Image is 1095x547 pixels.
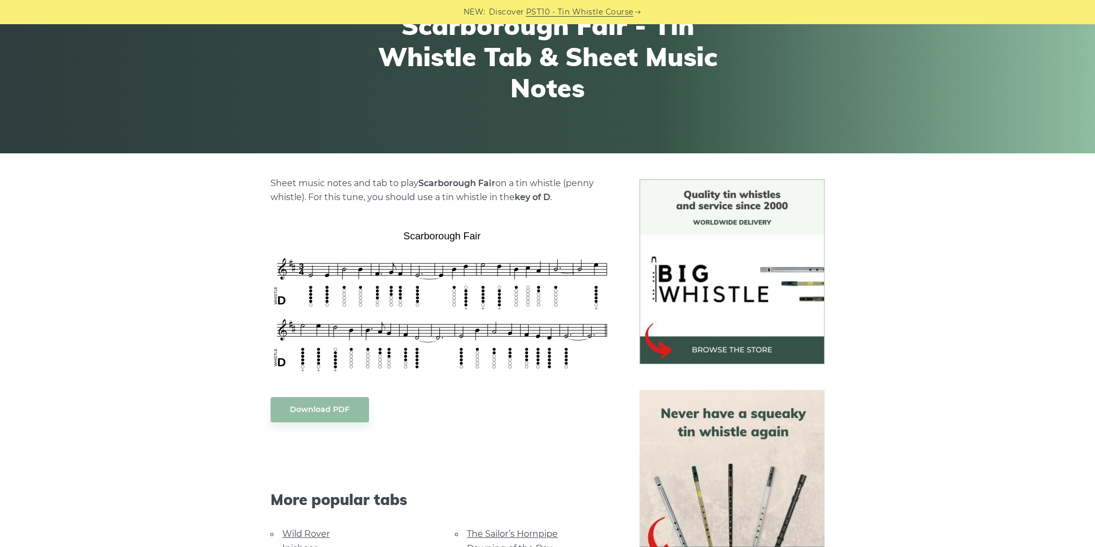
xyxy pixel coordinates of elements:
[350,10,745,103] h1: Scarborough Fair - Tin Whistle Tab & Sheet Music Notes
[282,529,330,539] a: Wild Rover
[271,226,614,375] img: Scarborough Fair Tin Whistle Tab & Sheet Music
[639,179,824,364] img: BigWhistle Tin Whistle Store
[271,397,369,422] a: Download PDF
[271,176,614,204] p: Sheet music notes and tab to play on a tin whistle (penny whistle). For this tune, you should use...
[467,529,558,539] a: The Sailor’s Hornpipe
[464,6,486,18] span: NEW:
[271,491,614,509] span: More popular tabs
[526,6,634,18] a: PST10 - Tin Whistle Course
[489,6,524,18] span: Discover
[515,192,550,202] strong: key of D
[418,178,495,188] strong: Scarborough Fair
